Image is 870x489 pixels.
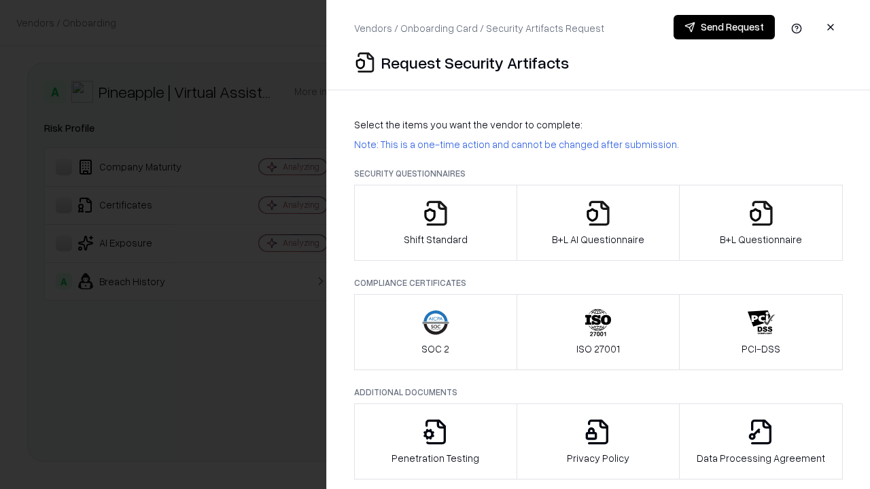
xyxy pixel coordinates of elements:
p: Additional Documents [354,386,843,398]
p: ISO 27001 [576,342,620,356]
p: Privacy Policy [567,451,629,465]
p: SOC 2 [421,342,449,356]
button: Privacy Policy [517,403,680,479]
p: Note: This is a one-time action and cannot be changed after submission. [354,137,843,151]
p: Data Processing Agreement [697,451,825,465]
button: Shift Standard [354,185,517,261]
p: Shift Standard [404,232,468,247]
p: Compliance Certificates [354,277,843,289]
button: B+L Questionnaire [679,185,843,261]
button: Data Processing Agreement [679,403,843,479]
p: Penetration Testing [391,451,479,465]
button: B+L AI Questionnaire [517,185,680,261]
p: Select the items you want the vendor to complete: [354,117,843,132]
p: Vendors / Onboarding Card / Security Artifacts Request [354,21,604,35]
button: ISO 27001 [517,294,680,370]
p: B+L AI Questionnaire [552,232,644,247]
p: PCI-DSS [742,342,780,356]
p: B+L Questionnaire [720,232,802,247]
button: Penetration Testing [354,403,517,479]
button: SOC 2 [354,294,517,370]
button: Send Request [674,15,775,39]
p: Request Security Artifacts [381,52,569,73]
button: PCI-DSS [679,294,843,370]
p: Security Questionnaires [354,168,843,179]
